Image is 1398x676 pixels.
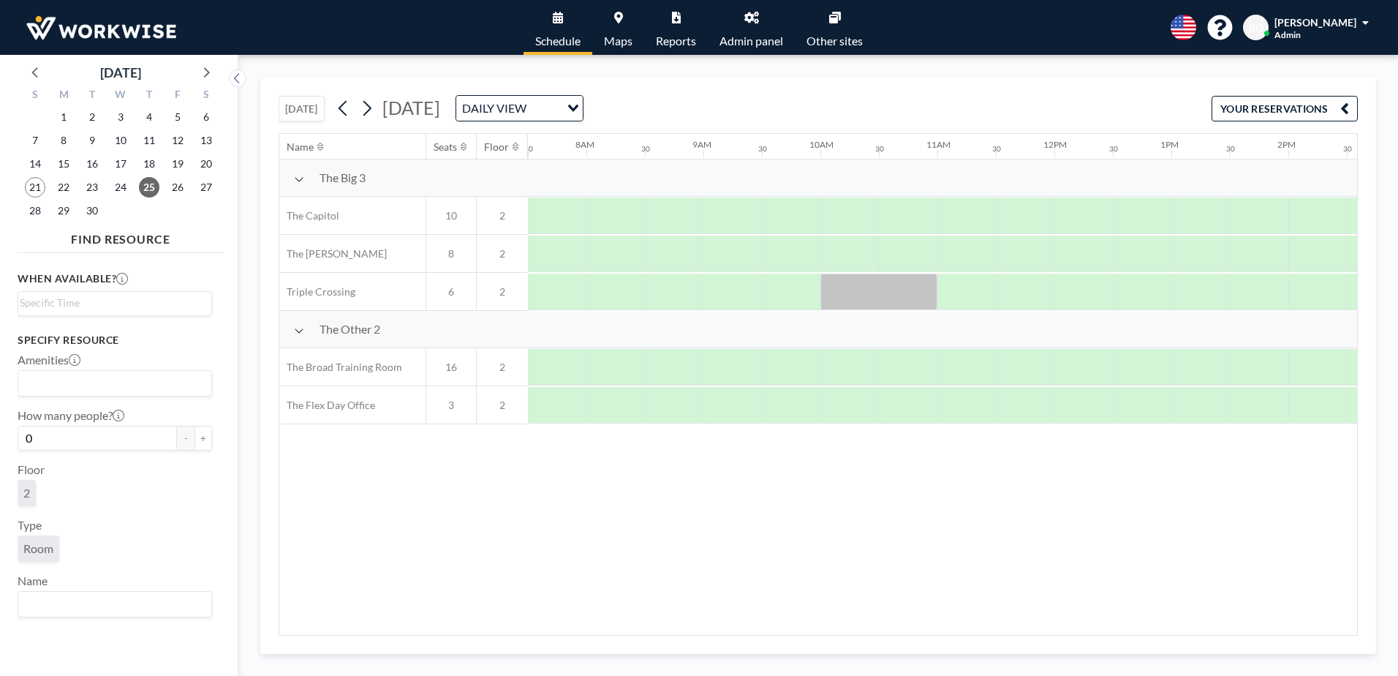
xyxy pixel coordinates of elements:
[196,130,216,151] span: Saturday, September 13, 2025
[477,285,528,298] span: 2
[163,86,192,105] div: F
[82,130,102,151] span: Tuesday, September 9, 2025
[279,285,355,298] span: Triple Crossing
[82,154,102,174] span: Tuesday, September 16, 2025
[25,177,45,198] span: Sunday, September 21, 2025
[426,247,476,260] span: 8
[82,107,102,127] span: Tuesday, September 2, 2025
[25,154,45,174] span: Sunday, September 14, 2025
[110,130,131,151] span: Wednesday, September 10, 2025
[758,144,767,154] div: 30
[992,144,1001,154] div: 30
[18,574,48,588] label: Name
[53,154,74,174] span: Monday, September 15, 2025
[477,247,528,260] span: 2
[50,86,78,105] div: M
[18,353,80,367] label: Amenities
[177,426,194,451] button: -
[25,200,45,221] span: Sunday, September 28, 2025
[20,295,203,311] input: Search for option
[1274,29,1301,40] span: Admin
[18,462,45,477] label: Floor
[18,592,211,617] div: Search for option
[1160,139,1179,150] div: 1PM
[53,107,74,127] span: Monday, September 1, 2025
[107,86,135,105] div: W
[456,96,583,121] div: Search for option
[18,226,224,247] h4: FIND RESOURCE
[426,399,476,412] span: 3
[23,541,53,556] span: Room
[21,86,50,105] div: S
[477,361,528,374] span: 2
[110,154,131,174] span: Wednesday, September 17, 2025
[320,170,366,185] span: The Big 3
[692,139,711,150] div: 9AM
[1226,144,1235,154] div: 30
[279,247,387,260] span: The [PERSON_NAME]
[23,486,30,500] span: 2
[20,595,203,614] input: Search for option
[78,86,107,105] div: T
[139,154,159,174] span: Thursday, September 18, 2025
[18,334,212,347] h3: Specify resource
[18,518,42,533] label: Type
[167,107,188,127] span: Friday, September 5, 2025
[1249,21,1263,34] span: BO
[575,139,594,150] div: 8AM
[18,371,211,396] div: Search for option
[809,139,834,150] div: 10AM
[196,154,216,174] span: Saturday, September 20, 2025
[25,130,45,151] span: Sunday, September 7, 2025
[167,154,188,174] span: Friday, September 19, 2025
[477,209,528,222] span: 2
[719,35,783,47] span: Admin panel
[20,374,203,393] input: Search for option
[82,200,102,221] span: Tuesday, September 30, 2025
[426,209,476,222] span: 10
[806,35,863,47] span: Other sites
[1043,139,1067,150] div: 12PM
[139,130,159,151] span: Thursday, September 11, 2025
[459,99,529,118] span: DAILY VIEW
[279,209,339,222] span: The Capitol
[18,292,211,314] div: Search for option
[926,139,951,150] div: 11AM
[1212,96,1358,121] button: YOUR RESERVATIONS
[382,97,440,119] span: [DATE]
[656,35,696,47] span: Reports
[484,140,509,154] div: Floor
[167,177,188,198] span: Friday, September 26, 2025
[1274,16,1356,29] span: [PERSON_NAME]
[110,177,131,198] span: Wednesday, September 24, 2025
[426,361,476,374] span: 16
[110,107,131,127] span: Wednesday, September 3, 2025
[426,285,476,298] span: 6
[53,130,74,151] span: Monday, September 8, 2025
[53,177,74,198] span: Monday, September 22, 2025
[194,426,212,451] button: +
[23,13,179,42] img: organization-logo
[531,99,559,118] input: Search for option
[535,35,581,47] span: Schedule
[279,361,402,374] span: The Broad Training Room
[18,408,124,423] label: How many people?
[139,107,159,127] span: Thursday, September 4, 2025
[320,322,380,337] span: The Other 2
[196,177,216,198] span: Saturday, September 27, 2025
[53,200,74,221] span: Monday, September 29, 2025
[196,107,216,127] span: Saturday, September 6, 2025
[287,140,314,154] div: Name
[100,62,141,83] div: [DATE]
[1277,139,1296,150] div: 2PM
[279,399,375,412] span: The Flex Day Office
[641,144,650,154] div: 30
[477,399,528,412] span: 2
[135,86,163,105] div: T
[434,140,457,154] div: Seats
[279,96,325,121] button: [DATE]
[167,130,188,151] span: Friday, September 12, 2025
[1109,144,1118,154] div: 30
[604,35,632,47] span: Maps
[524,144,533,154] div: 30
